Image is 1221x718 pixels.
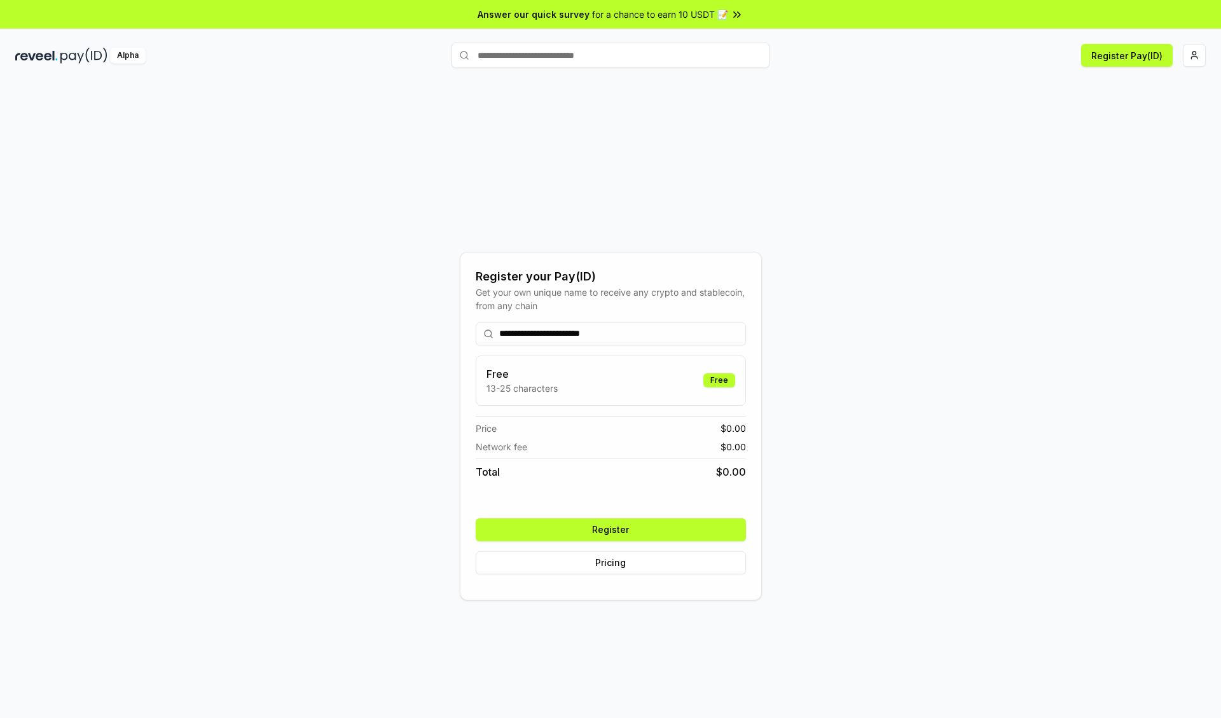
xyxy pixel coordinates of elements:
[476,551,746,574] button: Pricing
[476,422,497,435] span: Price
[592,8,728,21] span: for a chance to earn 10 USDT 📝
[1081,44,1173,67] button: Register Pay(ID)
[476,440,527,453] span: Network fee
[721,422,746,435] span: $ 0.00
[703,373,735,387] div: Free
[721,440,746,453] span: $ 0.00
[476,518,746,541] button: Register
[15,48,58,64] img: reveel_dark
[110,48,146,64] div: Alpha
[478,8,590,21] span: Answer our quick survey
[486,366,558,382] h3: Free
[486,382,558,395] p: 13-25 characters
[476,268,746,286] div: Register your Pay(ID)
[476,286,746,312] div: Get your own unique name to receive any crypto and stablecoin, from any chain
[60,48,107,64] img: pay_id
[716,464,746,480] span: $ 0.00
[476,464,500,480] span: Total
